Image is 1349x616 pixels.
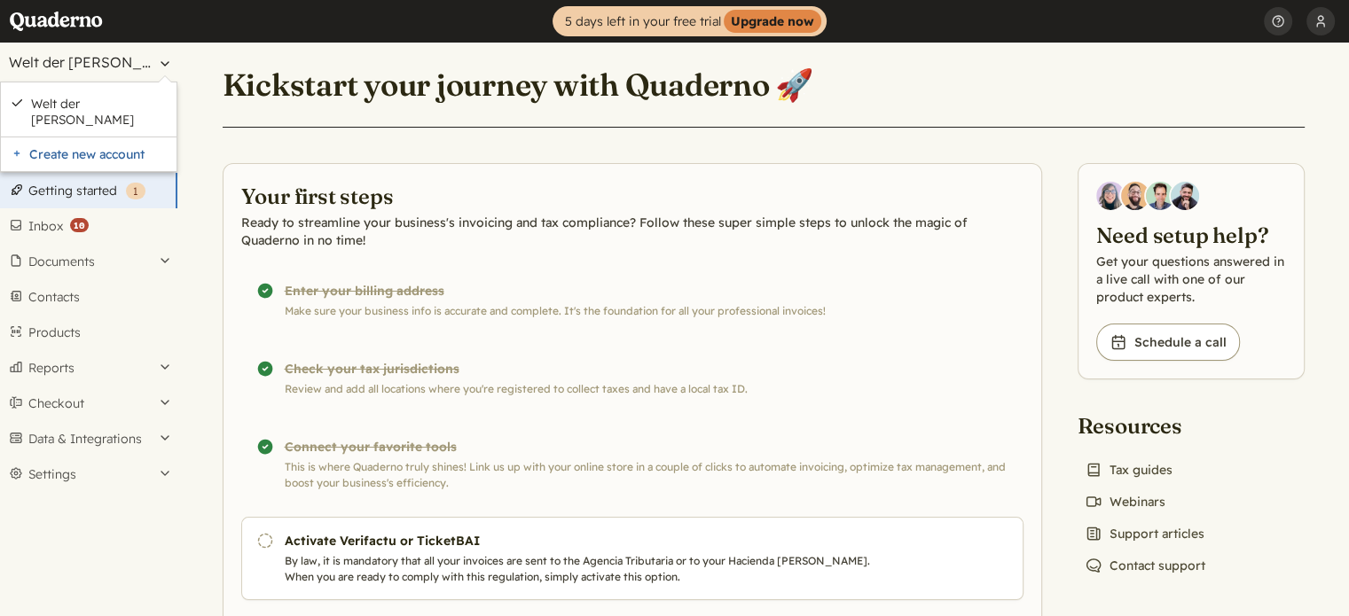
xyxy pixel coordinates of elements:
[70,218,89,232] strong: 10
[1096,182,1125,210] img: Diana Carrasco, Account Executive at Quaderno
[1078,553,1212,578] a: Contact support
[1096,221,1286,249] h2: Need setup help?
[724,10,821,33] strong: Upgrade now
[1146,182,1174,210] img: Ivo Oltmans, Business Developer at Quaderno
[223,66,814,105] h1: Kickstart your journey with Quaderno 🚀
[285,532,890,550] h3: Activate Verifactu or TicketBAI
[553,6,827,36] a: 5 days left in your free trialUpgrade now
[241,214,1024,249] p: Ready to streamline your business's invoicing and tax compliance? Follow these super simple steps...
[1121,182,1149,210] img: Jairo Fumero, Account Executive at Quaderno
[1078,457,1180,482] a: Tax guides
[241,517,1024,600] a: Activate Verifactu or TicketBAI By law, it is mandatory that all your invoices are sent to the Ag...
[1078,521,1212,546] a: Support articles
[1096,324,1240,361] a: Schedule a call
[241,182,1024,210] h2: Your first steps
[1078,489,1173,514] a: Webinars
[1,137,176,171] a: Create new account
[133,184,138,198] span: 1
[31,96,168,128] a: Welt der [PERSON_NAME]
[1171,182,1199,210] img: Javier Rubio, DevRel at Quaderno
[1096,253,1286,306] p: Get your questions answered in a live call with one of our product experts.
[1078,411,1212,440] h2: Resources
[285,553,890,585] p: By law, it is mandatory that all your invoices are sent to the Agencia Tributaria or to your Haci...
